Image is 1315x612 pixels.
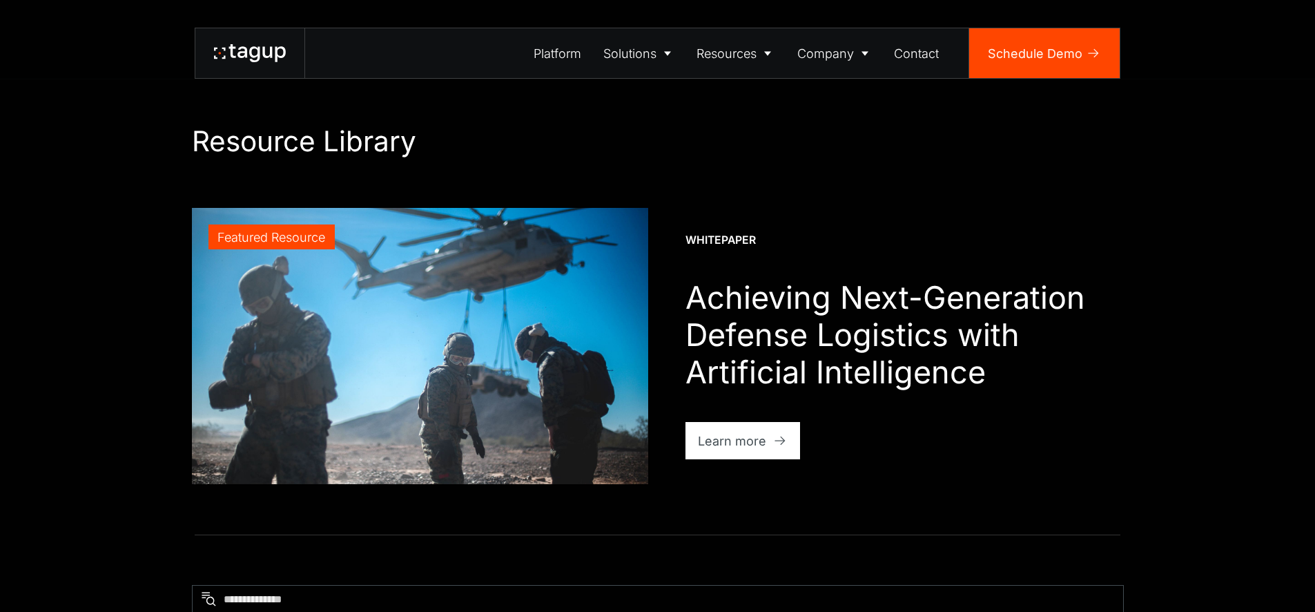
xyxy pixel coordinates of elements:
[534,44,581,63] div: Platform
[786,28,884,78] a: Company
[884,28,951,78] a: Contact
[192,208,648,484] a: Featured Resource
[603,44,656,63] div: Solutions
[698,432,766,450] div: Learn more
[685,279,1124,391] h1: Achieving Next-Generation Defense Logistics with Artificial Intelligence
[988,44,1082,63] div: Schedule Demo
[523,28,593,78] a: Platform
[685,422,801,459] a: Learn more
[685,233,756,248] div: Whitepaper
[686,28,787,78] a: Resources
[192,124,1124,158] h1: Resource Library
[697,44,757,63] div: Resources
[797,44,854,63] div: Company
[969,28,1120,78] a: Schedule Demo
[217,228,325,247] div: Featured Resource
[894,44,939,63] div: Contact
[592,28,686,78] a: Solutions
